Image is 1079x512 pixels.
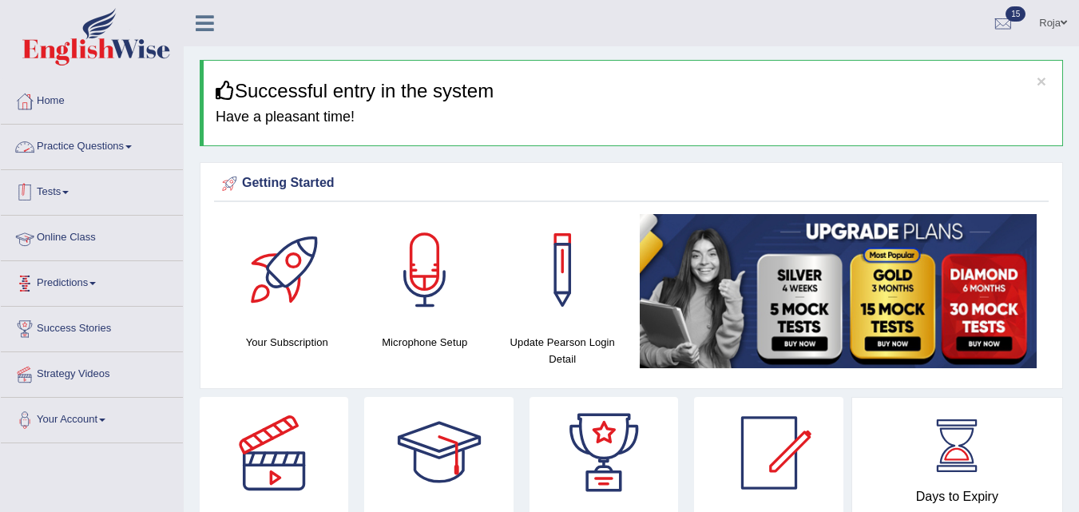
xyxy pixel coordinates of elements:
h4: Days to Expiry [870,490,1045,504]
a: Tests [1,170,183,210]
a: Strategy Videos [1,352,183,392]
button: × [1037,73,1046,89]
img: small5.jpg [640,214,1037,368]
a: Home [1,79,183,119]
div: Getting Started [218,172,1045,196]
h4: Microphone Setup [364,334,486,351]
a: Success Stories [1,307,183,347]
h4: Your Subscription [226,334,348,351]
span: 15 [1006,6,1025,22]
h3: Successful entry in the system [216,81,1050,101]
a: Predictions [1,261,183,301]
a: Practice Questions [1,125,183,165]
h4: Have a pleasant time! [216,109,1050,125]
a: Online Class [1,216,183,256]
a: Your Account [1,398,183,438]
h4: Update Pearson Login Detail [502,334,624,367]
